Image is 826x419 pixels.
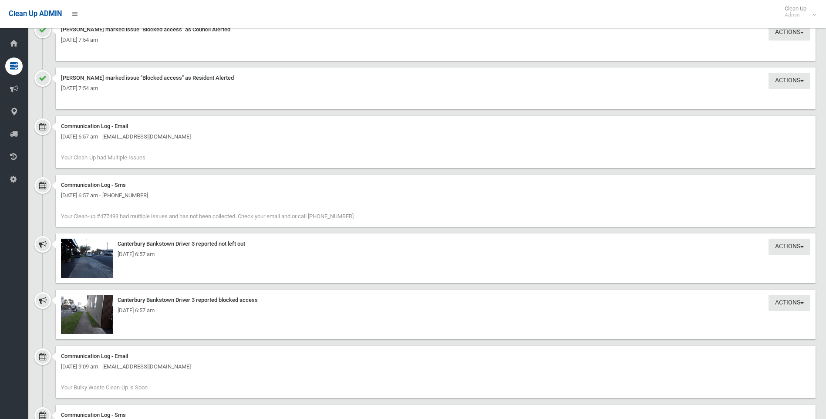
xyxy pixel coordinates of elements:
img: 2025-08-1806.56.594659572984180178826.jpg [61,295,113,334]
div: [DATE] 6:57 am - [PHONE_NUMBER] [61,190,810,201]
div: [DATE] 6:57 am [61,249,810,260]
button: Actions [769,24,810,41]
img: 2025-08-1806.56.03938336244867809128.jpg [61,239,113,278]
div: [PERSON_NAME] marked issue "Blocked access" as Resident Alerted [61,73,810,83]
div: Canterbury Bankstown Driver 3 reported not left out [61,239,810,249]
div: [DATE] 6:57 am - [EMAIL_ADDRESS][DOMAIN_NAME] [61,132,810,142]
button: Actions [769,239,810,255]
div: Communication Log - Email [61,121,810,132]
div: [PERSON_NAME] marked issue "Blocked access" as Council Alerted [61,24,810,35]
div: [DATE] 7:54 am [61,35,810,45]
span: Your Clean-Up had Multiple Issues [61,154,145,161]
div: [DATE] 6:57 am [61,305,810,316]
div: [DATE] 9:09 am - [EMAIL_ADDRESS][DOMAIN_NAME] [61,362,810,372]
span: Clean Up [780,5,815,18]
span: Your Clean-up #477493 had multiple issues and has not been collected. Check your email and or cal... [61,213,355,220]
div: Communication Log - Sms [61,180,810,190]
div: [DATE] 7:54 am [61,83,810,94]
div: Communication Log - Email [61,351,810,362]
span: Your Bulky Waste Clean-Up is Soon [61,384,148,391]
button: Actions [769,295,810,311]
small: Admin [785,12,806,18]
div: Canterbury Bankstown Driver 3 reported blocked access [61,295,810,305]
span: Clean Up ADMIN [9,10,62,18]
button: Actions [769,73,810,89]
